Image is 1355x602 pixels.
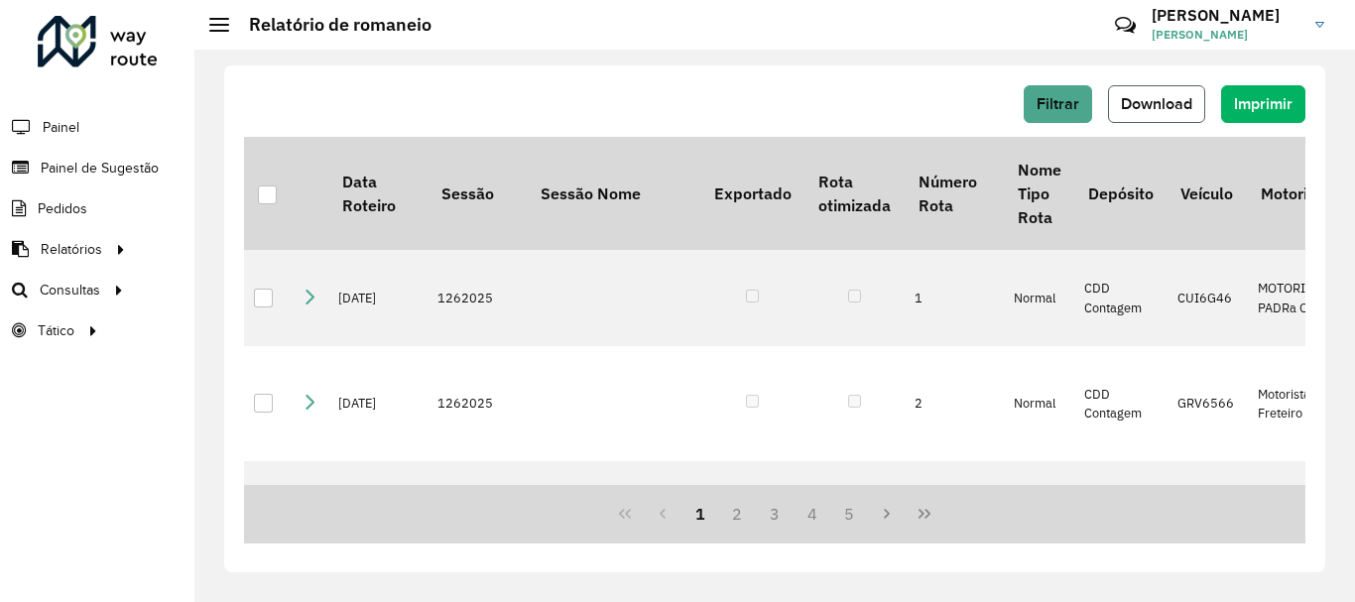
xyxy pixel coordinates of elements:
td: GRV6566 [1168,346,1248,461]
td: [DATE] [328,346,428,461]
a: Contato Rápido [1104,4,1147,47]
button: 5 [831,495,869,533]
th: Sessão Nome [527,137,700,250]
span: [PERSON_NAME] [1152,26,1300,44]
span: Download [1121,95,1192,112]
td: GHL2E60 [1168,461,1248,539]
td: CUI6G46 [1168,250,1248,346]
span: Filtrar [1037,95,1079,112]
td: Normal [1004,461,1074,539]
td: Normal [1004,346,1074,461]
th: Número Rota [905,137,1004,250]
td: CDD Contagem [1074,461,1167,539]
h2: Relatório de romaneio [229,14,431,36]
th: Exportado [700,137,804,250]
span: Pedidos [38,198,87,219]
td: Normal [1004,250,1074,346]
td: 3 [905,461,1004,539]
th: Sessão [428,137,527,250]
button: Last Page [906,495,943,533]
span: Tático [38,320,74,341]
button: 2 [718,495,756,533]
td: 1262025 [428,461,527,539]
td: 1262025 [428,250,527,346]
button: Imprimir [1221,85,1305,123]
button: Next Page [868,495,906,533]
td: [DATE] [328,461,428,539]
td: 1262025 [428,346,527,461]
td: CDD Contagem [1074,346,1167,461]
th: Rota otimizada [804,137,904,250]
td: 1 [905,250,1004,346]
button: Filtrar [1024,85,1092,123]
button: 1 [681,495,719,533]
h3: [PERSON_NAME] [1152,6,1300,25]
th: Data Roteiro [328,137,428,250]
th: Nome Tipo Rota [1004,137,1074,250]
th: Veículo [1168,137,1248,250]
button: Download [1108,85,1205,123]
span: Painel [43,117,79,138]
span: Consultas [40,280,100,301]
td: [DATE] [328,250,428,346]
span: Relatórios [41,239,102,260]
span: Painel de Sugestão [41,158,159,179]
button: 4 [794,495,831,533]
th: Depósito [1074,137,1167,250]
button: 3 [756,495,794,533]
td: 2 [905,346,1004,461]
td: CDD Contagem [1074,250,1167,346]
span: Imprimir [1234,95,1293,112]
